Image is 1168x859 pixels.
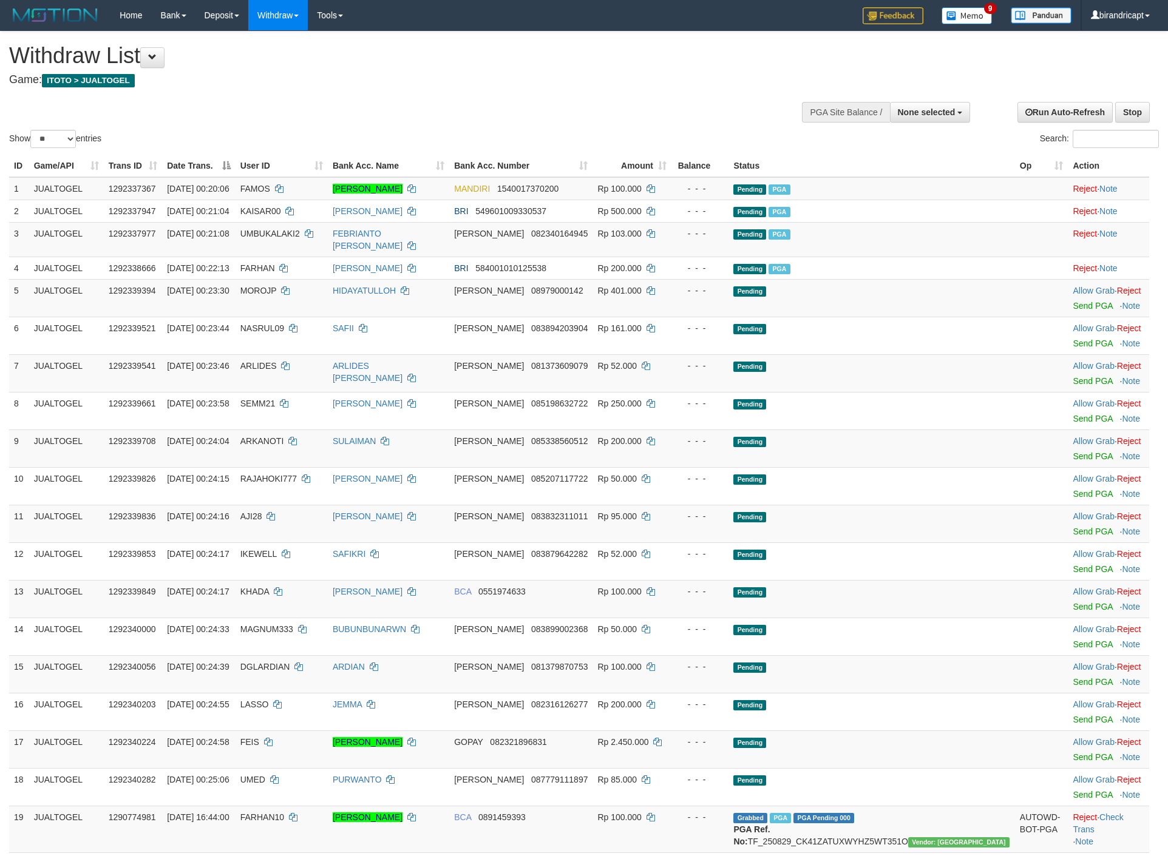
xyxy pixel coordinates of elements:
span: 1292339541 [109,361,156,371]
button: None selected [890,102,971,123]
span: · [1073,323,1116,333]
a: Allow Grab [1073,737,1114,747]
td: · [1068,222,1149,257]
span: [PERSON_NAME] [454,511,524,521]
span: 1292339849 [109,587,156,596]
span: [PERSON_NAME] [454,361,524,371]
span: Rp 50.000 [597,474,637,483]
span: Pending [733,362,766,372]
a: Send PGA [1073,451,1112,461]
a: Send PGA [1073,639,1112,649]
td: 15 [9,655,29,693]
td: 6 [9,317,29,354]
a: Reject [1073,184,1097,194]
a: Note [1122,752,1140,762]
span: Copy 08979000142 to clipboard [531,286,583,295]
td: · [1068,257,1149,279]
a: Allow Grab [1073,775,1114,784]
span: Rp 200.000 [597,263,641,273]
a: ARDIAN [333,662,365,672]
span: ARLIDES [240,361,277,371]
span: Copy 085338560512 to clipboard [531,436,588,446]
a: Allow Grab [1073,699,1114,709]
span: 1292339521 [109,323,156,333]
td: 16 [9,693,29,730]
span: 1292340203 [109,699,156,709]
span: 1292339661 [109,399,156,408]
span: Marked by biranggota2 [769,184,790,195]
span: [DATE] 00:22:13 [167,263,229,273]
td: JUALTOGEL [29,354,104,392]
a: [PERSON_NAME] [333,184,402,194]
a: Note [1099,206,1118,216]
span: [DATE] 00:23:30 [167,286,229,295]
a: Reject [1073,812,1097,822]
a: Allow Grab [1073,474,1114,483]
a: HIDAYATULLOH [333,286,396,295]
span: [DATE] 00:24:17 [167,587,229,596]
td: 10 [9,467,29,505]
a: Reject [1117,323,1141,333]
th: Amount: activate to sort column ascending [592,155,671,177]
td: · [1068,467,1149,505]
img: Button%20Memo.svg [942,7,993,24]
span: Rp 95.000 [597,511,637,521]
span: 1292339836 [109,511,156,521]
span: [PERSON_NAME] [454,286,524,295]
span: 1292339826 [109,474,156,483]
a: Send PGA [1073,339,1112,348]
a: Send PGA [1073,677,1112,687]
span: 1292338666 [109,263,156,273]
span: NASRUL09 [240,323,284,333]
a: [PERSON_NAME] [333,206,402,216]
span: MOROJP [240,286,277,295]
span: AJI28 [240,511,262,521]
a: SULAIMAN [333,436,376,446]
a: Reject [1117,474,1141,483]
a: [PERSON_NAME] [333,587,402,596]
div: - - - [676,473,724,485]
td: · [1068,618,1149,655]
span: None selected [898,107,956,117]
td: JUALTOGEL [29,693,104,730]
a: Run Auto-Refresh [1017,102,1113,123]
a: SAFII [333,323,354,333]
td: 4 [9,257,29,279]
span: Pending [733,264,766,274]
a: Send PGA [1073,414,1112,423]
td: · [1068,429,1149,467]
a: Note [1122,602,1140,611]
a: Allow Grab [1073,286,1114,295]
span: 1292339708 [109,436,156,446]
div: - - - [676,623,724,635]
td: JUALTOGEL [29,429,104,467]
a: SAFIKRI [333,549,365,559]
span: · [1073,587,1116,596]
a: Send PGA [1073,715,1112,724]
td: JUALTOGEL [29,222,104,257]
a: Allow Grab [1073,436,1114,446]
div: - - - [676,227,724,240]
a: Allow Grab [1073,399,1114,408]
a: Allow Grab [1073,624,1114,634]
span: RAJAHOKI777 [240,474,297,483]
span: · [1073,662,1116,672]
span: BCA [454,587,471,596]
td: JUALTOGEL [29,655,104,693]
span: Copy 085198632722 to clipboard [531,399,588,408]
a: Note [1122,527,1140,536]
a: Reject [1117,286,1141,295]
td: 2 [9,200,29,222]
span: · [1073,624,1116,634]
a: Note [1122,790,1140,800]
a: Note [1122,376,1140,386]
th: Date Trans.: activate to sort column descending [162,155,236,177]
span: · [1073,549,1116,559]
td: · [1068,279,1149,317]
span: [DATE] 00:24:04 [167,436,229,446]
span: Marked by biranggota2 [769,207,790,217]
td: · [1068,655,1149,693]
span: Pending [733,184,766,195]
a: Send PGA [1073,376,1112,386]
span: Rp 500.000 [597,206,641,216]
